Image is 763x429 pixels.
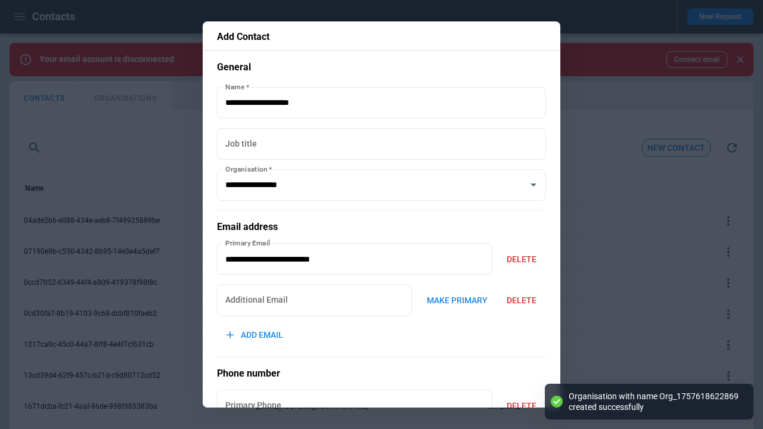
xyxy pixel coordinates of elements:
[417,288,497,313] button: MAKE PRIMARY
[497,288,546,313] button: DELETE
[225,82,249,92] label: Name
[525,176,542,193] button: Open
[225,164,272,174] label: Organisation
[217,31,546,43] p: Add Contact
[217,61,546,74] h5: General
[217,367,546,380] h5: Phone number
[497,247,546,272] button: DELETE
[217,322,293,348] button: ADD EMAIL
[217,220,546,234] h5: Email address
[569,391,742,412] div: Organisation with name Org_1757618622869 created successfully
[225,238,271,248] label: Primary Email
[497,393,546,419] button: DELETE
